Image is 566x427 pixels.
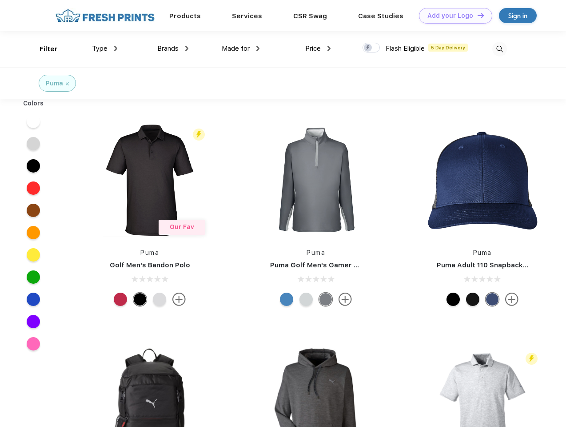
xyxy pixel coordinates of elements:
[508,11,527,21] div: Sign in
[466,293,479,306] div: Pma Blk with Pma Blk
[46,79,63,88] div: Puma
[386,44,425,52] span: Flash Eligible
[492,42,507,56] img: desktop_search.svg
[40,44,58,54] div: Filter
[427,12,473,20] div: Add your Logo
[66,82,69,85] img: filter_cancel.svg
[423,121,542,239] img: func=resize&h=266
[339,293,352,306] img: more.svg
[428,44,468,52] span: 5 Day Delivery
[172,293,186,306] img: more.svg
[157,44,179,52] span: Brands
[319,293,332,306] div: Quiet Shade
[486,293,499,306] div: Peacoat Qut Shd
[110,261,190,269] a: Golf Men's Bandon Polo
[256,46,259,51] img: dropdown.png
[170,223,194,230] span: Our Fav
[307,249,325,256] a: Puma
[169,12,201,20] a: Products
[305,44,321,52] span: Price
[473,249,492,256] a: Puma
[293,12,327,20] a: CSR Swag
[53,8,157,24] img: fo%20logo%202.webp
[185,46,188,51] img: dropdown.png
[16,99,51,108] div: Colors
[257,121,375,239] img: func=resize&h=266
[140,249,159,256] a: Puma
[299,293,313,306] div: High Rise
[446,293,460,306] div: Pma Blk Pma Blk
[478,13,484,18] img: DT
[193,129,205,141] img: flash_active_toggle.svg
[133,293,147,306] div: Puma Black
[526,353,538,365] img: flash_active_toggle.svg
[153,293,166,306] div: High Rise
[327,46,331,51] img: dropdown.png
[499,8,537,23] a: Sign in
[91,121,209,239] img: func=resize&h=266
[232,12,262,20] a: Services
[114,46,117,51] img: dropdown.png
[270,261,411,269] a: Puma Golf Men's Gamer Golf Quarter-Zip
[505,293,518,306] img: more.svg
[114,293,127,306] div: Ski Patrol
[222,44,250,52] span: Made for
[92,44,108,52] span: Type
[280,293,293,306] div: Bright Cobalt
